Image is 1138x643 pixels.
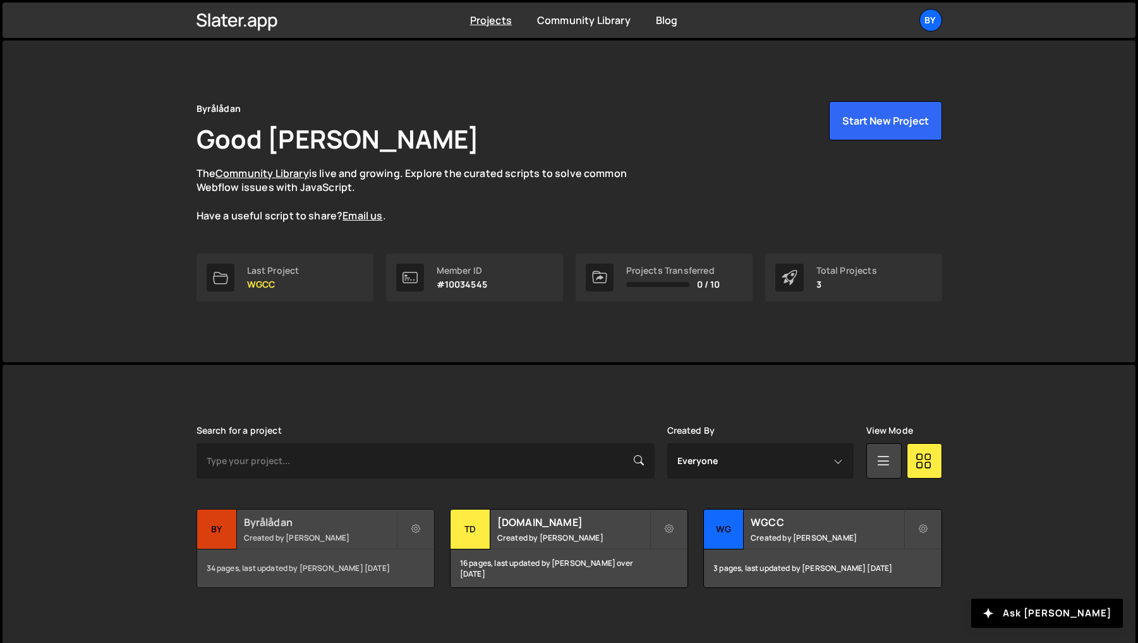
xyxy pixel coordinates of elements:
span: 0 / 10 [697,279,720,290]
div: Last Project [247,266,300,276]
small: Created by [PERSON_NAME] [497,532,650,543]
h2: Byrålådan [244,515,396,529]
label: Search for a project [197,426,282,436]
input: Type your project... [197,443,655,479]
label: View Mode [866,426,913,436]
button: Ask [PERSON_NAME] [971,599,1123,628]
p: 3 [816,279,877,290]
a: Projects [470,13,512,27]
div: 3 pages, last updated by [PERSON_NAME] [DATE] [704,549,941,587]
a: Community Library [537,13,631,27]
small: Created by [PERSON_NAME] [244,532,396,543]
p: #10034545 [437,279,487,290]
div: WG [704,510,744,549]
a: Blog [656,13,678,27]
h2: WGCC [751,515,903,529]
div: Td [451,510,490,549]
a: Email us [342,209,382,223]
h1: Good [PERSON_NAME] [197,121,480,156]
div: Projects Transferred [626,266,720,276]
a: WG WGCC Created by [PERSON_NAME] 3 pages, last updated by [PERSON_NAME] [DATE] [703,509,941,588]
small: Created by [PERSON_NAME] [751,532,903,543]
a: Td [DOMAIN_NAME] Created by [PERSON_NAME] 16 pages, last updated by [PERSON_NAME] over [DATE] [450,509,688,588]
div: Member ID [437,266,487,276]
div: 16 pages, last updated by [PERSON_NAME] over [DATE] [451,549,687,587]
h2: [DOMAIN_NAME] [497,515,650,529]
a: Community Library [215,166,309,180]
a: By [919,9,942,32]
a: By Byrålådan Created by [PERSON_NAME] 34 pages, last updated by [PERSON_NAME] [DATE] [197,509,435,588]
button: Start New Project [829,101,942,140]
p: WGCC [247,279,300,290]
a: Last Project WGCC [197,254,373,302]
div: By [197,510,237,549]
label: Created By [667,426,715,436]
div: 34 pages, last updated by [PERSON_NAME] [DATE] [197,549,434,587]
p: The is live and growing. Explore the curated scripts to solve common Webflow issues with JavaScri... [197,166,651,223]
div: Byrålådan [197,101,241,116]
div: Total Projects [816,266,877,276]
